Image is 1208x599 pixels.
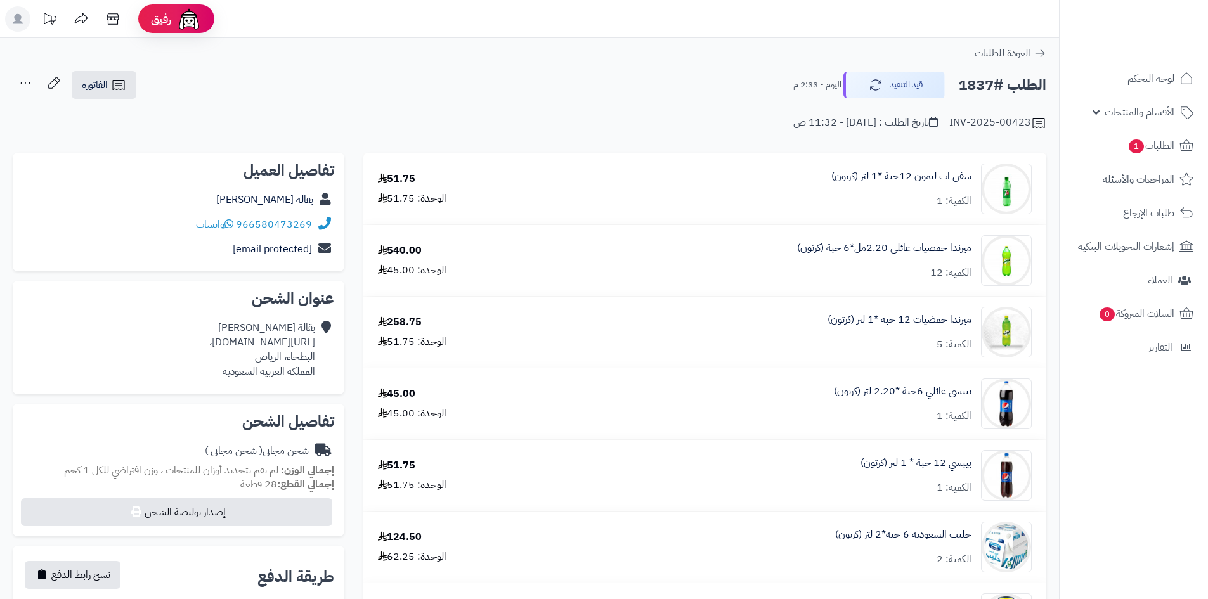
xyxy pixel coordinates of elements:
span: نسخ رابط الدفع [51,567,110,583]
span: العودة للطلبات [975,46,1030,61]
a: طلبات الإرجاع [1067,198,1200,228]
span: العملاء [1148,271,1172,289]
div: الوحدة: 51.75 [378,335,446,349]
a: السلات المتروكة0 [1067,299,1200,329]
span: لوحة التحكم [1127,70,1174,87]
a: بيبسي 12 حبة * 1 لتر (كرتون) [861,456,971,470]
img: 1747540828-789ab214-413e-4ccd-b32f-1699f0bc-90x90.jpg [982,164,1031,214]
div: الكمية: 2 [937,552,971,567]
img: 1747566256-XP8G23evkchGmxKUr8YaGb2gsq2hZno4-90x90.jpg [982,307,1031,357]
span: رفيق [151,11,171,27]
a: حليب السعودية 6 حبة*2 لتر (كرتون) [835,527,971,542]
span: 1 [1129,139,1145,154]
div: INV-2025-00423 [949,115,1046,131]
small: 28 قطعة [240,477,334,492]
a: بقالة [PERSON_NAME] [216,192,313,207]
h2: عنوان الشحن [23,291,334,306]
a: التقارير [1067,332,1200,363]
div: بقالة [PERSON_NAME] [URL][DOMAIN_NAME]، البطحاء، الرياض المملكة العربية السعودية [209,321,315,378]
span: الأقسام والمنتجات [1105,103,1174,121]
a: العملاء [1067,265,1200,295]
span: السلات المتروكة [1098,305,1174,323]
div: الوحدة: 51.75 [378,191,446,206]
button: نسخ رابط الدفع [25,561,120,589]
div: الكمية: 1 [937,194,971,209]
div: 540.00 [378,243,422,258]
a: ميرندا حمضيات عائلي 2.20مل*6 حبة (كرتون) [797,241,971,255]
h2: تفاصيل الشحن [23,414,334,429]
a: الطلبات1 [1067,131,1200,161]
strong: إجمالي الوزن: [281,463,334,478]
div: الكمية: 1 [937,409,971,423]
span: طلبات الإرجاع [1123,204,1174,222]
span: لم تقم بتحديد أوزان للمنتجات ، وزن افتراضي للكل 1 كجم [64,463,278,478]
h2: تفاصيل العميل [23,163,334,178]
strong: إجمالي القطع: [277,477,334,492]
a: لوحة التحكم [1067,63,1200,94]
span: التقارير [1148,338,1172,356]
div: شحن مجاني [205,444,309,458]
div: تاريخ الطلب : [DATE] - 11:32 ص [793,115,938,130]
div: الوحدة: 45.00 [378,406,446,421]
div: 51.75 [378,172,415,186]
span: إشعارات التحويلات البنكية [1078,238,1174,255]
img: 1747544486-c60db756-6ee7-44b0-a7d4-ec449800-90x90.jpg [982,235,1031,286]
a: 966580473269 [236,217,312,232]
div: الكمية: 5 [937,337,971,352]
div: الكمية: 12 [930,266,971,280]
button: إصدار بوليصة الشحن [21,498,332,526]
div: الوحدة: 51.75 [378,478,446,493]
span: ( شحن مجاني ) [205,443,263,458]
div: الكمية: 1 [937,480,971,495]
a: ميرندا حمضيات 12 حبة *1 لتر (كرتون) [828,312,971,327]
h2: الطلب #1837 [958,72,1046,98]
div: 51.75 [378,458,415,473]
a: العودة للطلبات [975,46,1046,61]
a: سفن اب ليمون 12حبة *1 لتر (كرتون) [831,169,971,184]
span: الطلبات [1127,137,1174,155]
small: اليوم - 2:33 م [793,79,841,91]
a: إشعارات التحويلات البنكية [1067,231,1200,262]
a: المراجعات والأسئلة [1067,164,1200,195]
span: الفاتورة [82,77,108,93]
img: ai-face.png [176,6,202,32]
a: الفاتورة [72,71,136,99]
span: المراجعات والأسئلة [1103,171,1174,188]
a: واتساب [196,217,233,232]
div: 45.00 [378,387,415,401]
div: الوحدة: 45.00 [378,263,446,278]
div: 258.75 [378,315,422,330]
img: 1747594532-18409223-8150-4f06-d44a-9c8685d0-90x90.jpg [982,450,1031,501]
a: [email protected] [233,242,312,257]
a: تحديثات المنصة [34,6,65,35]
a: بيبسي عائلي 6حبة *2.20 لتر (كرتون) [834,384,971,399]
img: 1747594021-514wrKpr-GL._AC_SL1500-90x90.jpg [982,378,1031,429]
span: 0 [1100,307,1115,322]
button: قيد التنفيذ [843,72,945,98]
div: 124.50 [378,530,422,544]
img: logo-2.png [1122,29,1196,55]
div: الوحدة: 62.25 [378,550,446,564]
img: 1747745123-718-Mkr996L._AC_SL1500-90x90.jpg [982,522,1031,572]
h2: طريقة الدفع [257,569,334,584]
